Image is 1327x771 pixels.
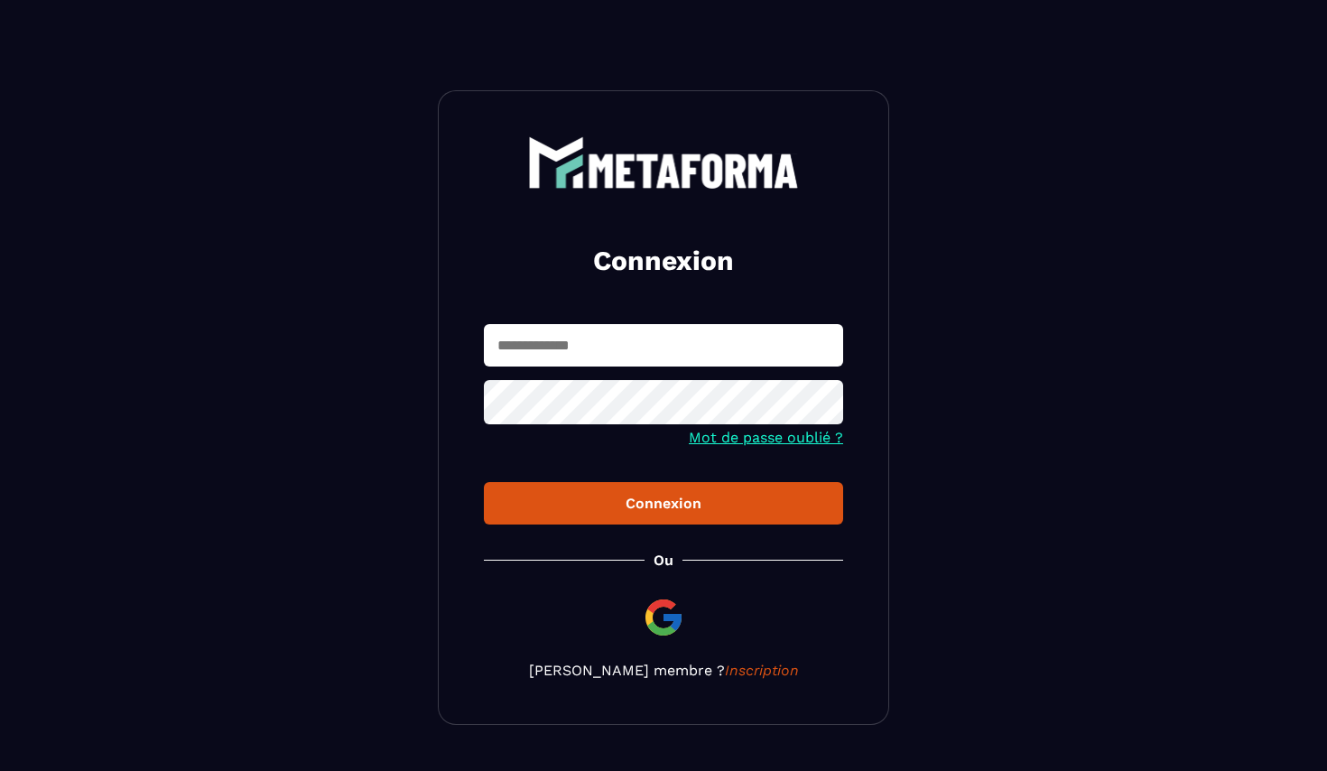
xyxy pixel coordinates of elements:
[484,662,843,679] p: [PERSON_NAME] membre ?
[528,136,799,189] img: logo
[506,243,821,279] h2: Connexion
[654,552,673,569] p: Ou
[725,662,799,679] a: Inscription
[484,136,843,189] a: logo
[642,596,685,639] img: google
[498,495,829,512] div: Connexion
[689,429,843,446] a: Mot de passe oublié ?
[484,482,843,525] button: Connexion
